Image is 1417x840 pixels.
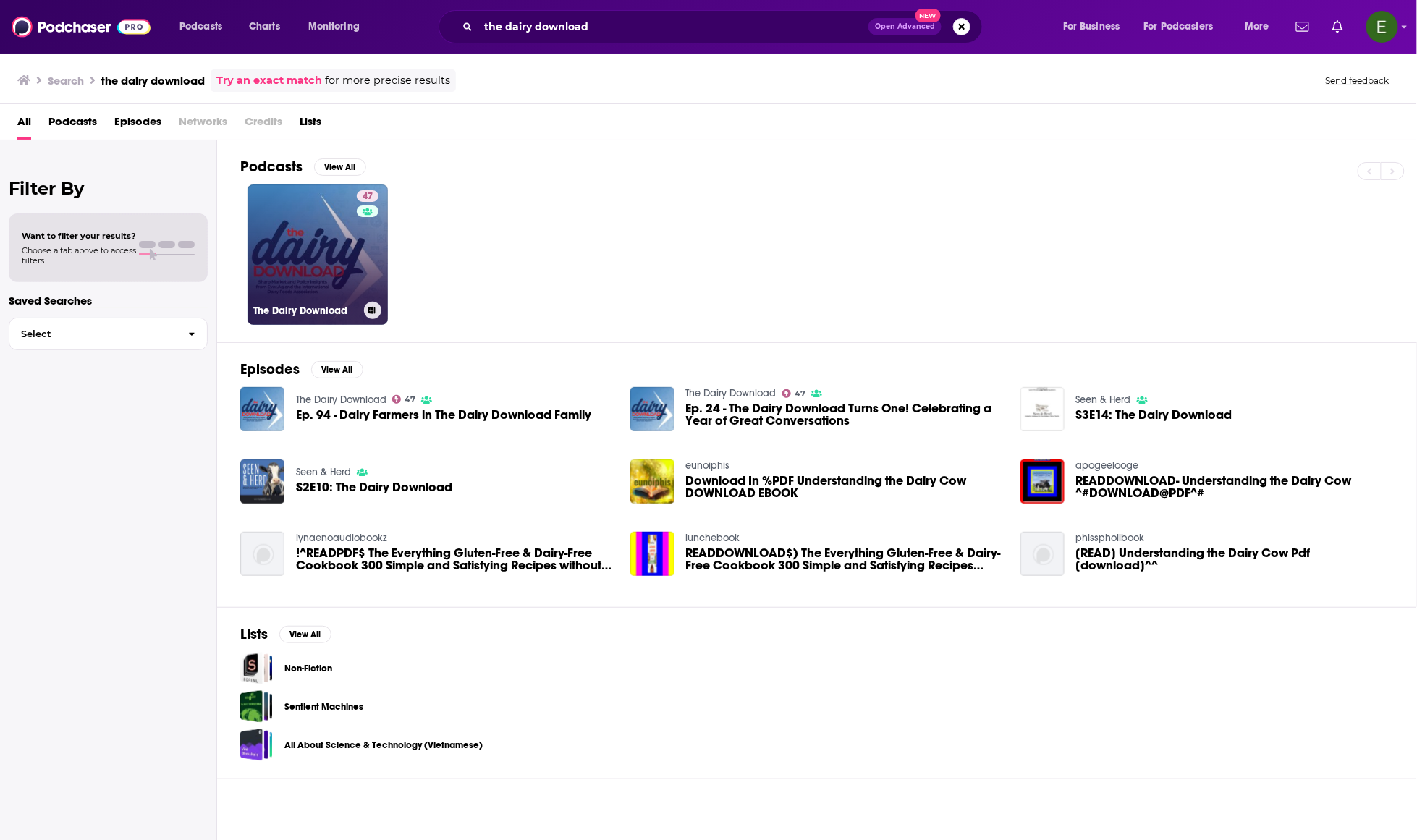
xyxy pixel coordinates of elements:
img: [READ] Understanding the Dairy Cow Pdf [download]^^ [1020,532,1065,576]
a: Ep. 94 - Dairy Farmers in The Dairy Download Family [296,409,591,421]
a: Charts [240,15,289,38]
span: For Podcasters [1144,17,1214,37]
a: Ep. 24 - The Dairy Download Turns One! Celebrating a Year of Great Conversations [630,387,674,431]
span: 47 [795,391,805,397]
a: Lists [300,110,321,140]
a: S3E14: The Dairy Download [1076,409,1232,421]
span: !^READPDF$ The Everything Gluten-Free & Dairy-Free Cookbook 300 Simple and Satisfying Recipes wit... [296,547,613,572]
img: S2E10: The Dairy Download [240,459,284,504]
button: open menu [1235,15,1287,38]
a: 47 [357,190,378,202]
img: S3E14: The Dairy Download [1020,387,1065,431]
span: Logged in as Emily.Kaplan [1366,11,1398,43]
a: READDOWNLOAD$) The Everything Gluten-Free & Dairy-Free Cookbook 300 Simple and Satisfying Recipes... [686,547,1003,572]
h3: the dairy download [101,74,205,88]
a: 47 [392,395,416,404]
a: Non-Fiction [240,652,273,684]
a: Download In %PDF Understanding the Dairy Cow DOWNLOAD EBOOK [686,475,1003,499]
a: Show notifications dropdown [1327,14,1349,39]
span: Choose a tab above to access filters. [22,245,136,266]
h2: Lists [240,625,268,643]
a: Sentient Machines [284,699,363,715]
a: PodcastsView All [240,158,366,176]
button: open menu [298,15,378,38]
span: Monitoring [308,17,360,37]
a: Non-Fiction [284,661,332,676]
a: All About Science & Technology (Vietnamese) [240,729,273,761]
button: View All [279,626,331,643]
span: Open Advanced [875,23,935,30]
button: open menu [1053,15,1138,38]
a: Seen & Herd [296,466,351,478]
a: ListsView All [240,625,331,643]
a: Sentient Machines [240,690,273,723]
h2: Podcasts [240,158,303,176]
a: 47 [782,389,806,398]
a: 47The Dairy Download [248,184,388,325]
img: READDOWNLOAD- Understanding the Dairy Cow ^#DOWNLOAD@PDF^# [1020,459,1065,504]
button: Select [9,318,208,350]
img: Ep. 94 - Dairy Farmers in The Dairy Download Family [240,387,284,431]
input: Search podcasts, credits, & more... [478,15,868,38]
a: Show notifications dropdown [1290,14,1315,39]
span: New [915,9,942,22]
a: The Dairy Download [686,387,777,399]
button: open menu [1135,15,1235,38]
span: Credits [245,110,282,140]
a: phisspholibook [1076,532,1145,544]
span: [READ] Understanding the Dairy Cow Pdf [download]^^ [1076,547,1393,572]
span: More [1245,17,1269,37]
span: Charts [249,17,280,37]
button: View All [311,361,363,378]
span: Select [9,329,177,339]
button: Send feedback [1321,75,1394,87]
img: Podchaser - Follow, Share and Rate Podcasts [12,13,151,41]
a: Try an exact match [216,72,322,89]
span: Networks [179,110,227,140]
button: Open AdvancedNew [868,18,942,35]
h3: The Dairy Download [253,305,358,317]
button: Show profile menu [1366,11,1398,43]
h2: Episodes [240,360,300,378]
a: Podcasts [48,110,97,140]
a: lynaenoaudiobookz [296,532,387,544]
a: EpisodesView All [240,360,363,378]
a: Episodes [114,110,161,140]
span: Ep. 24 - The Dairy Download Turns One! Celebrating a Year of Great Conversations [686,402,1003,427]
a: apogeelooge [1076,459,1139,472]
a: All About Science & Technology (Vietnamese) [284,737,483,753]
a: The Dairy Download [296,394,386,406]
span: Want to filter your results? [22,231,136,241]
a: READDOWNLOAD- Understanding the Dairy Cow ^#DOWNLOAD@PDF^# [1076,475,1393,499]
img: User Profile [1366,11,1398,43]
a: S2E10: The Dairy Download [296,481,452,493]
img: READDOWNLOAD$) The Everything Gluten-Free & Dairy-Free Cookbook 300 Simple and Satisfying Recipes... [630,532,674,576]
a: Seen & Herd [1076,394,1131,406]
a: lunchebook [686,532,740,544]
p: Saved Searches [9,294,208,307]
img: Download In %PDF Understanding the Dairy Cow DOWNLOAD EBOOK [630,459,674,504]
span: For Business [1063,17,1120,37]
span: for more precise results [325,72,450,89]
span: All [17,110,31,140]
h3: Search [48,74,84,88]
button: open menu [169,15,241,38]
img: !^READPDF$ The Everything Gluten-Free & Dairy-Free Cookbook 300 Simple and Satisfying Recipes wit... [240,532,284,576]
